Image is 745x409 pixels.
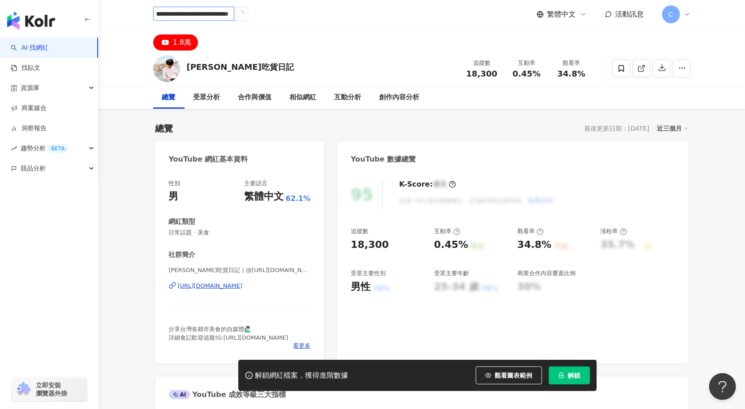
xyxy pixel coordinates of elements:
div: 性別 [169,179,181,187]
span: 62.1% [286,194,311,204]
div: 解鎖網紅檔案，獲得進階數據 [255,371,349,380]
div: AI [169,390,190,399]
a: searchAI 找網紅 [11,43,48,52]
a: 找貼文 [11,64,40,72]
span: [PERSON_NAME]吃貨日記 | @[URL][DOMAIN_NAME] | UCTdclxN0xDsoQbMpvUvtGdw [169,266,311,274]
div: 總覽 [155,122,173,135]
button: 解鎖 [549,366,590,384]
span: 立即安裝 瀏覽器外掛 [36,381,67,397]
div: YouTube 數據總覽 [351,154,416,164]
div: 社群簡介 [169,250,196,260]
div: 網紅類型 [169,217,196,226]
img: logo [7,12,55,30]
span: 趨勢分析 [21,138,68,158]
div: 互動分析 [335,92,362,103]
a: chrome extension立即安裝 瀏覽器外掛 [12,377,87,401]
button: 觀看圖表範例 [476,366,542,384]
a: 商案媒合 [11,104,47,113]
div: 合作與價值 [238,92,272,103]
div: 觀看率 [555,59,589,68]
div: 男 [169,190,179,204]
div: 追蹤數 [351,227,368,235]
div: 主要語言 [244,179,267,187]
span: rise [11,145,17,152]
div: 互動率 [434,227,461,235]
div: 受眾分析 [194,92,220,103]
span: 34.8% [557,69,585,78]
div: [PERSON_NAME]吃貨日記 [187,61,294,72]
a: [URL][DOMAIN_NAME] [169,282,311,290]
span: 活動訊息 [616,10,644,18]
div: 互動率 [510,59,544,68]
div: 相似網紅 [290,92,317,103]
div: BETA [47,144,68,153]
div: 男性 [351,280,370,294]
div: 最後更新日期：[DATE] [584,125,649,132]
span: 18,300 [466,69,497,78]
div: YouTube 網紅基本資料 [169,154,248,164]
div: 創作內容分析 [379,92,420,103]
span: 分享台灣各縣市美食的自媒體🙋🏻‍♂️ 詳細食記歡迎追蹤IG:[URL][DOMAIN_NAME] [169,326,289,341]
span: 觀看圖表範例 [495,372,533,379]
div: 追蹤數 [465,59,499,68]
span: 日常話題 · 美食 [169,229,311,237]
button: 1.8萬 [153,34,198,51]
div: 受眾主要性別 [351,269,386,277]
div: 1.8萬 [173,36,191,49]
span: 競品分析 [21,158,46,179]
span: 看更多 [293,342,310,350]
span: loading [237,10,245,18]
div: 受眾主要年齡 [434,269,469,277]
div: 商業合作內容覆蓋比例 [517,269,576,277]
div: 近三個月 [657,123,689,134]
span: 繁體中文 [547,9,576,19]
span: 資源庫 [21,78,39,98]
div: 總覽 [162,92,176,103]
div: 0.45% [434,238,468,252]
span: C [669,9,673,19]
div: 漲粉率 [601,227,627,235]
span: lock [558,372,564,379]
span: 解鎖 [568,372,581,379]
div: 18,300 [351,238,389,252]
div: YouTube 成效等級三大指標 [169,390,286,400]
span: 0.45% [512,69,540,78]
img: KOL Avatar [153,55,180,82]
div: 觀看率 [517,227,544,235]
div: 繁體中文 [244,190,284,204]
div: [URL][DOMAIN_NAME] [178,282,243,290]
img: chrome extension [14,382,32,396]
div: 34.8% [517,238,551,252]
div: K-Score : [399,179,456,189]
a: 洞察報告 [11,124,47,133]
